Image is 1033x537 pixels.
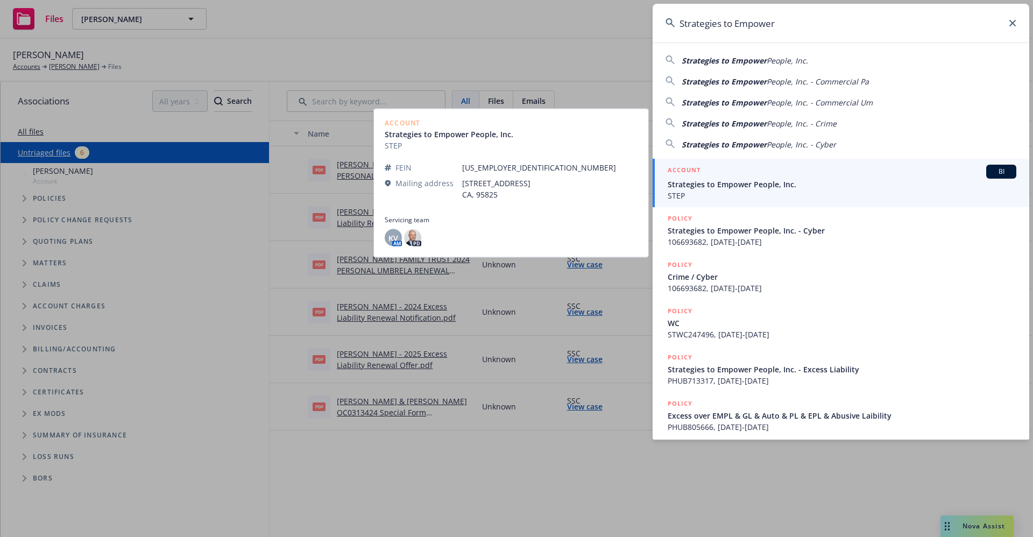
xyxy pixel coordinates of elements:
a: POLICYCrime / Cyber106693682, [DATE]-[DATE] [653,253,1029,300]
a: ACCOUNTBIStrategies to Empower People, Inc.STEP [653,159,1029,207]
h5: POLICY [668,398,692,409]
span: WC [668,317,1016,329]
h5: POLICY [668,213,692,224]
span: People, Inc. - Commercial Um [767,97,873,108]
a: POLICYStrategies to Empower People, Inc. - Cyber106693682, [DATE]-[DATE] [653,207,1029,253]
h5: POLICY [668,352,692,363]
span: 106693682, [DATE]-[DATE] [668,282,1016,294]
span: PHUB805666, [DATE]-[DATE] [668,421,1016,433]
span: Strategies to Empower People, Inc. - Excess Liability [668,364,1016,375]
span: Strategies to Empower People, Inc. - Cyber [668,225,1016,236]
h5: ACCOUNT [668,165,701,178]
span: PHUB713317, [DATE]-[DATE] [668,375,1016,386]
span: Strategies to Empower [682,97,767,108]
span: STEP [668,190,1016,201]
span: Strategies to Empower [682,76,767,87]
span: Crime / Cyber [668,271,1016,282]
span: People, Inc. - Crime [767,118,837,129]
span: Strategies to Empower People, Inc. [668,179,1016,190]
span: BI [990,167,1012,176]
span: People, Inc. [767,55,808,66]
h5: POLICY [668,259,692,270]
a: POLICYStrategies to Empower People, Inc. - Excess LiabilityPHUB713317, [DATE]-[DATE] [653,346,1029,392]
span: People, Inc. - Commercial Pa [767,76,869,87]
span: People, Inc. - Cyber [767,139,836,150]
span: STWC247496, [DATE]-[DATE] [668,329,1016,340]
a: POLICYExcess over EMPL & GL & Auto & PL & EPL & Abusive LaibilityPHUB805666, [DATE]-[DATE] [653,392,1029,439]
input: Search... [653,4,1029,43]
span: Strategies to Empower [682,118,767,129]
span: 106693682, [DATE]-[DATE] [668,236,1016,248]
h5: POLICY [668,306,692,316]
span: Strategies to Empower [682,55,767,66]
span: Excess over EMPL & GL & Auto & PL & EPL & Abusive Laibility [668,410,1016,421]
span: Strategies to Empower [682,139,767,150]
a: POLICYWCSTWC247496, [DATE]-[DATE] [653,300,1029,346]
